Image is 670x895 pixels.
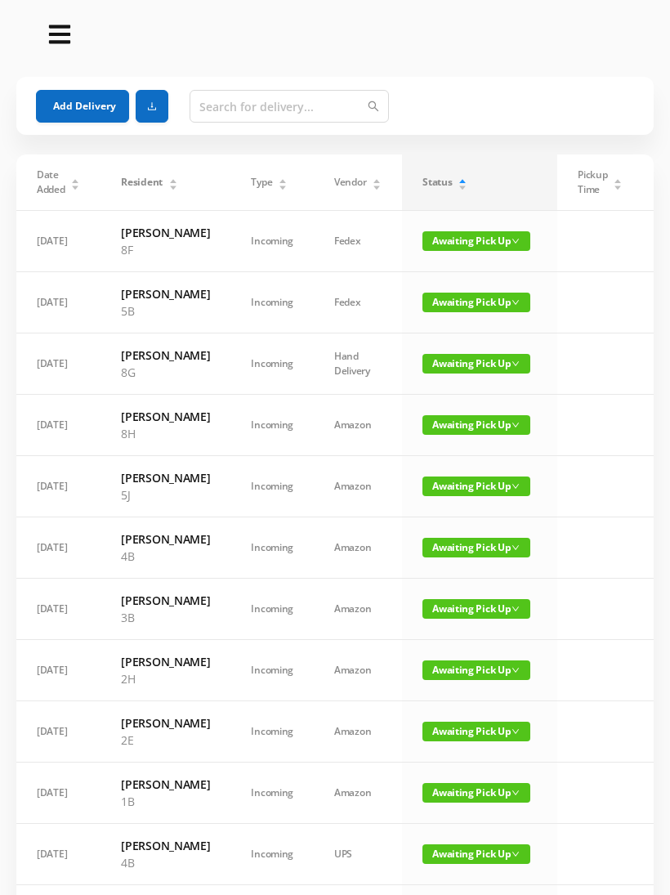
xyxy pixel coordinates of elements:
td: Amazon [314,579,402,640]
span: Resident [121,175,163,190]
p: 2H [121,670,210,687]
td: [DATE] [16,701,100,763]
td: [DATE] [16,579,100,640]
td: [DATE] [16,763,100,824]
td: [DATE] [16,517,100,579]
h6: [PERSON_NAME] [121,224,210,241]
i: icon: caret-down [373,183,382,188]
span: Awaiting Pick Up [422,599,530,619]
span: Awaiting Pick Up [422,844,530,864]
div: Sort [458,177,467,186]
p: 8F [121,241,210,258]
p: 4B [121,854,210,871]
i: icon: caret-down [614,183,623,188]
button: icon: download [136,90,168,123]
i: icon: down [511,666,520,674]
i: icon: down [511,421,520,429]
button: Add Delivery [36,90,129,123]
td: [DATE] [16,333,100,395]
h6: [PERSON_NAME] [121,837,210,854]
h6: [PERSON_NAME] [121,530,210,548]
td: Hand Delivery [314,333,402,395]
td: Incoming [230,763,314,824]
td: Incoming [230,272,314,333]
span: Awaiting Pick Up [422,415,530,435]
span: Pickup Time [578,168,607,197]
p: 1B [121,793,210,810]
i: icon: down [511,727,520,736]
td: Amazon [314,395,402,456]
i: icon: caret-up [458,177,467,181]
h6: [PERSON_NAME] [121,776,210,793]
span: Awaiting Pick Up [422,231,530,251]
div: Sort [613,177,623,186]
p: 4B [121,548,210,565]
td: Incoming [230,456,314,517]
td: Incoming [230,701,314,763]
i: icon: caret-up [614,177,623,181]
i: icon: caret-down [168,183,177,188]
td: Amazon [314,763,402,824]
div: Sort [278,177,288,186]
span: Type [251,175,272,190]
i: icon: down [511,237,520,245]
td: Incoming [230,824,314,885]
i: icon: caret-down [458,183,467,188]
h6: [PERSON_NAME] [121,653,210,670]
td: Incoming [230,395,314,456]
i: icon: search [368,101,379,112]
td: [DATE] [16,640,100,701]
span: Vendor [334,175,366,190]
span: Awaiting Pick Up [422,538,530,557]
td: Amazon [314,640,402,701]
span: Date Added [37,168,65,197]
span: Awaiting Pick Up [422,477,530,496]
td: Incoming [230,333,314,395]
h6: [PERSON_NAME] [121,714,210,732]
span: Awaiting Pick Up [422,660,530,680]
i: icon: down [511,789,520,797]
i: icon: down [511,482,520,490]
span: Awaiting Pick Up [422,722,530,741]
span: Awaiting Pick Up [422,783,530,803]
td: Incoming [230,517,314,579]
i: icon: down [511,605,520,613]
span: Awaiting Pick Up [422,293,530,312]
i: icon: down [511,298,520,307]
td: Incoming [230,211,314,272]
span: Awaiting Pick Up [422,354,530,374]
td: Amazon [314,517,402,579]
td: [DATE] [16,211,100,272]
td: Fedex [314,211,402,272]
p: 3B [121,609,210,626]
td: Fedex [314,272,402,333]
td: Amazon [314,701,402,763]
div: Sort [372,177,382,186]
p: 8G [121,364,210,381]
h6: [PERSON_NAME] [121,408,210,425]
td: [DATE] [16,272,100,333]
td: Incoming [230,579,314,640]
h6: [PERSON_NAME] [121,469,210,486]
input: Search for delivery... [190,90,389,123]
i: icon: down [511,544,520,552]
td: [DATE] [16,395,100,456]
i: icon: caret-down [71,183,80,188]
h6: [PERSON_NAME] [121,592,210,609]
td: [DATE] [16,824,100,885]
td: [DATE] [16,456,100,517]
td: Amazon [314,456,402,517]
span: Status [422,175,452,190]
i: icon: caret-up [71,177,80,181]
div: Sort [70,177,80,186]
i: icon: caret-up [279,177,288,181]
i: icon: caret-up [168,177,177,181]
i: icon: caret-down [279,183,288,188]
td: Incoming [230,640,314,701]
p: 8H [121,425,210,442]
h6: [PERSON_NAME] [121,347,210,364]
i: icon: down [511,360,520,368]
td: UPS [314,824,402,885]
i: icon: down [511,850,520,858]
p: 5J [121,486,210,503]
